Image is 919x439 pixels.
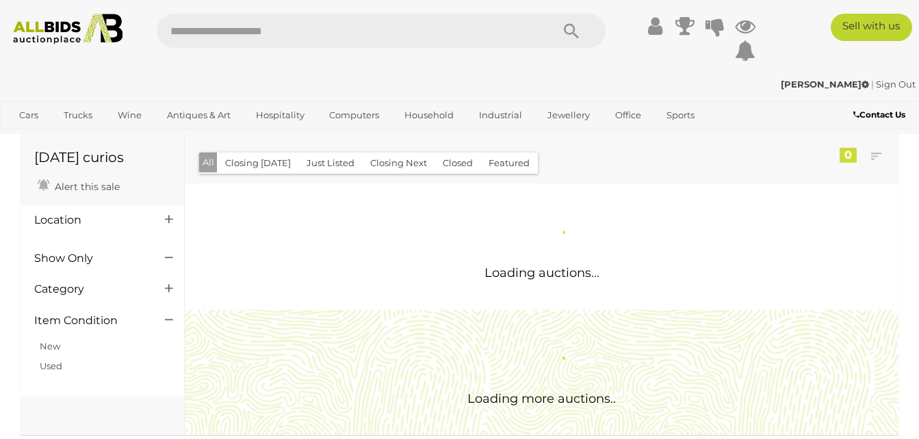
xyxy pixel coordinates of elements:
h4: Category [34,283,144,295]
a: Jewellery [539,104,599,127]
span: Loading more auctions.. [467,391,616,406]
h4: Item Condition [34,315,144,327]
b: Contact Us [853,109,905,120]
a: Computers [320,104,388,127]
a: [GEOGRAPHIC_DATA] [10,127,125,149]
div: 0 [840,148,857,163]
span: Alert this sale [51,181,120,193]
a: Household [396,104,463,127]
a: Contact Us [853,107,909,122]
h1: [DATE] curios [34,150,170,165]
a: Industrial [470,104,531,127]
h4: Show Only [34,252,144,265]
img: Allbids.com.au [7,14,129,44]
a: New [40,341,60,351]
a: Sign Out [876,79,916,90]
a: Used [40,360,62,371]
a: Antiques & Art [158,104,240,127]
button: All [199,152,218,172]
button: Closing [DATE] [217,152,299,174]
span: | [871,79,874,90]
a: [PERSON_NAME] [781,79,871,90]
button: Just Listed [298,152,363,174]
a: Trucks [55,104,101,127]
a: Office [606,104,650,127]
span: Loading auctions... [484,265,599,280]
a: Alert this sale [34,175,123,196]
strong: [PERSON_NAME] [781,79,869,90]
a: Hospitality [247,104,313,127]
button: Closing Next [362,152,435,174]
button: Search [537,14,606,48]
a: Sports [658,104,703,127]
button: Featured [480,152,538,174]
h4: Location [34,214,144,226]
a: Wine [109,104,151,127]
a: Cars [10,104,47,127]
a: Sell with us [831,14,912,41]
button: Closed [435,152,481,174]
